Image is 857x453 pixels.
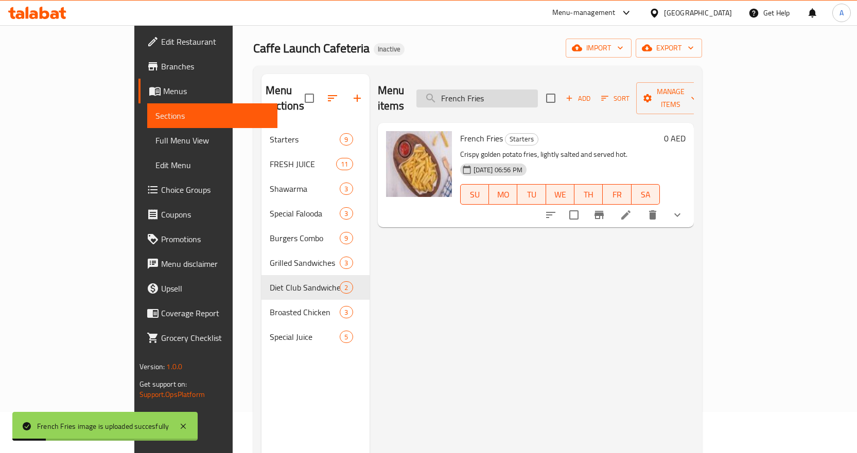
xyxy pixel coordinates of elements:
[337,159,352,169] span: 11
[460,148,660,161] p: Crispy golden potato fries, lightly salted and served hot.
[139,360,165,373] span: Version:
[340,258,352,268] span: 3
[489,184,517,205] button: MO
[340,183,353,195] div: items
[138,251,277,276] a: Menu disclaimer
[138,79,277,103] a: Menus
[374,45,405,53] span: Inactive
[505,133,538,146] div: Starters
[374,43,405,56] div: Inactive
[599,90,632,106] button: Sort
[378,83,405,114] h2: Menu items
[155,110,269,122] span: Sections
[253,37,370,60] span: Caffe Launch Cafeteria
[261,127,370,152] div: Starters9
[138,325,277,350] a: Grocery Checklist
[270,306,340,318] span: Broasted Chicken
[155,159,269,171] span: Edit Menu
[270,133,340,146] span: Starters
[644,42,694,55] span: export
[270,207,340,220] span: Special Falooda
[270,281,340,294] span: Diet Club Sandwiches
[671,209,684,221] svg: Show Choices
[261,176,370,201] div: Shawarma3
[636,187,656,202] span: SA
[161,233,269,245] span: Promotions
[460,131,503,146] span: French Fries
[460,184,489,205] button: SU
[139,388,205,401] a: Support.OpsPlatform
[340,332,352,342] span: 5
[261,275,370,300] div: Diet Club Sandwiches2
[340,233,352,243] span: 9
[601,93,629,104] span: Sort
[270,183,340,195] span: Shawarma
[266,83,305,114] h2: Menu sections
[161,184,269,196] span: Choice Groups
[664,131,686,146] h6: 0 AED
[270,331,340,343] div: Special Juice
[552,7,616,19] div: Menu-management
[261,324,370,349] div: Special Juice5
[147,153,277,177] a: Edit Menu
[340,133,353,146] div: items
[564,93,592,104] span: Add
[493,187,513,202] span: MO
[138,202,277,227] a: Coupons
[161,307,269,319] span: Coverage Report
[161,35,269,48] span: Edit Restaurant
[340,135,352,144] span: 9
[340,306,353,318] div: items
[340,307,352,317] span: 3
[340,232,353,244] div: items
[270,158,337,170] div: FRESH JUICE
[161,282,269,295] span: Upsell
[299,87,320,109] span: Select all sections
[340,209,352,219] span: 3
[574,42,623,55] span: import
[270,257,340,269] span: Grilled Sandwiches
[632,184,660,205] button: SA
[138,301,277,325] a: Coverage Report
[587,203,611,227] button: Branch-specific-item
[566,39,632,58] button: import
[664,7,732,19] div: [GEOGRAPHIC_DATA]
[465,187,485,202] span: SU
[416,89,538,107] input: search
[155,134,269,147] span: Full Menu View
[261,250,370,275] div: Grilled Sandwiches3
[161,258,269,270] span: Menu disclaimer
[261,226,370,250] div: Burgers Combo9
[340,257,353,269] div: items
[261,152,370,176] div: FRESH JUICE11
[345,86,370,111] button: Add section
[562,90,594,106] button: Add
[538,203,563,227] button: sort-choices
[138,276,277,301] a: Upsell
[839,7,844,19] span: A
[340,184,352,194] span: 3
[261,123,370,353] nav: Menu sections
[574,184,603,205] button: TH
[270,232,340,244] span: Burgers Combo
[37,421,169,432] div: French Fries image is uploaded succesfully
[620,209,632,221] a: Edit menu item
[161,332,269,344] span: Grocery Checklist
[521,187,541,202] span: TU
[138,54,277,79] a: Branches
[636,82,705,114] button: Manage items
[505,133,538,145] span: Starters
[640,203,665,227] button: delete
[340,207,353,220] div: items
[607,187,627,202] span: FR
[469,165,527,175] span: [DATE] 06:56 PM
[261,201,370,226] div: Special Falooda3
[139,377,187,391] span: Get support on:
[665,203,690,227] button: show more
